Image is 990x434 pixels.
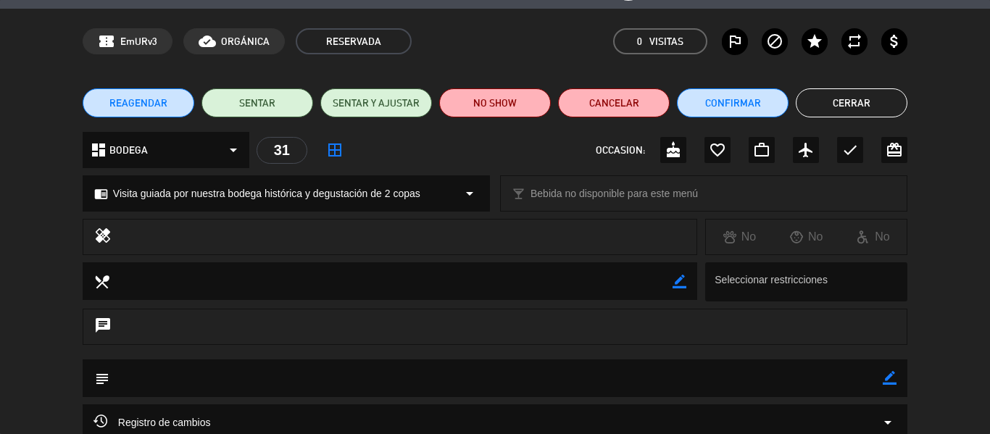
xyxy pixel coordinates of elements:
i: airplanemode_active [797,141,815,159]
button: SENTAR [201,88,313,117]
div: No [840,228,907,246]
i: work_outline [753,141,770,159]
span: BODEGA [109,142,148,159]
i: card_giftcard [886,141,903,159]
button: SENTAR Y AJUSTAR [320,88,432,117]
em: Visitas [649,33,683,50]
button: NO SHOW [439,88,551,117]
div: No [773,228,840,246]
i: border_color [883,371,897,385]
i: subject [93,370,109,386]
span: Registro de cambios [93,414,211,431]
button: Cerrar [796,88,907,117]
i: dashboard [90,141,107,159]
i: check [841,141,859,159]
i: block [766,33,783,50]
span: REAGENDAR [109,96,167,111]
span: confirmation_number [98,33,115,50]
i: local_bar [512,187,525,201]
i: chrome_reader_mode [94,187,108,201]
i: arrow_drop_down [879,414,897,431]
i: chat [94,317,112,337]
i: cloud_done [199,33,216,50]
button: Cancelar [558,88,670,117]
span: Visita guiada por nuestra bodega histórica y degustación de 2 copas [113,185,420,202]
i: cake [665,141,682,159]
i: arrow_drop_down [225,141,242,159]
span: 0 [637,33,642,50]
i: favorite_border [709,141,726,159]
i: local_dining [93,273,109,289]
span: Bebida no disponible para este menú [531,185,698,202]
button: Confirmar [677,88,789,117]
i: border_all [326,141,344,159]
div: 31 [257,137,307,164]
i: outlined_flag [726,33,744,50]
span: RESERVADA [296,28,412,54]
div: No [706,228,773,246]
i: healing [94,227,112,247]
span: EmURv3 [120,33,157,50]
span: OCCASION: [596,142,645,159]
button: REAGENDAR [83,88,194,117]
span: ORGÁNICA [221,33,270,50]
i: star [806,33,823,50]
i: border_color [673,275,686,288]
i: attach_money [886,33,903,50]
i: repeat [846,33,863,50]
i: arrow_drop_down [461,185,478,202]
